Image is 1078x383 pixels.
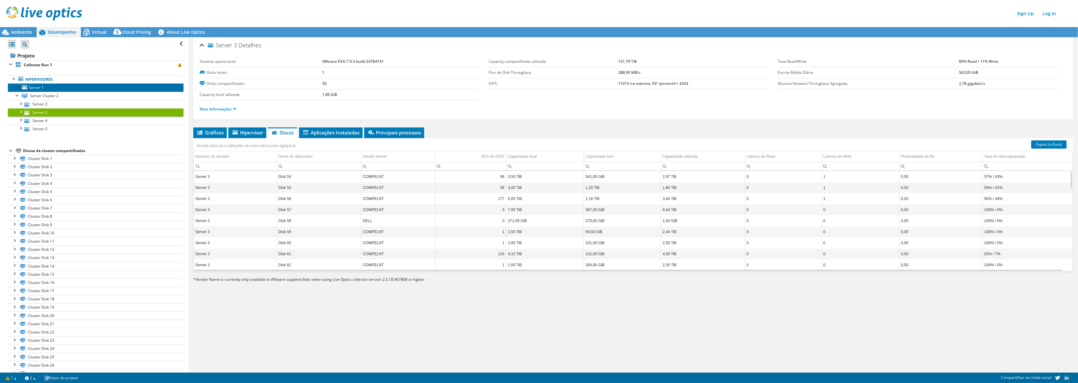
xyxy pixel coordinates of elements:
td: Column Vendor Name*, Value COMPELNT [361,260,435,271]
td: Column Profundidade da fila, Filter cell [899,162,983,171]
a: Server 5 [8,125,184,133]
a: Sign Up [1014,9,1037,18]
td: Column Capacidade utilizada, Value 2,97 TiB [661,171,745,182]
td: Column Capacidade livre, Value 59,00 GiB [584,227,661,238]
div: Capacidade utilizada [663,153,698,160]
span: Detalhes [238,41,261,49]
a: Server 2 [8,100,184,108]
td: Column Capacidade livre, Value 101,00 GiB [584,238,661,249]
td: Column Nome do dispositivo, Value Disk 56 [277,193,361,204]
td: Column Nome do dispositivo, Filter cell [277,162,361,171]
td: Column Nome(s) de servidor, Filter cell [194,162,277,171]
td: Column Capacidade utilizada, Value 4,00 TiB [661,249,745,260]
td: Column Vendor Name*, Value COMPELNT [361,227,435,238]
a: Server 1 [8,83,184,91]
td: Column Capacidade utilizada, Value 2,44 TiB [661,227,745,238]
td: Column Latency de Write, Filter cell [822,162,899,171]
td: Column Vendor Name*, Filter cell [361,162,435,171]
td: Column Taxa de leitura/gravação, Value 100% / 0% [983,260,1073,271]
label: Taxa Read/Write [778,58,959,65]
td: Column Capacidade local, Value 3,50 TiB [506,171,584,182]
td: Column Taxa de leitura/gravação, Value 100% / 0% [983,215,1073,227]
a: Export to Excel [1031,140,1067,149]
td: Column Nome(s) de servidor, Value Server 3 [194,204,277,215]
td: Column 95% de IOPS, Value 1 [435,260,506,271]
td: Column Vendor Name*, Value COMPELNT [361,171,435,182]
td: Column Capacidade utilizada, Value 1,00 GiB [661,215,745,227]
td: Column Nome do dispositivo, Value Disk 62 [277,260,361,271]
td: Vendor Name* Column [361,151,435,162]
td: Column 95% de IOPS, Value 1 [435,227,506,238]
p: Vendor Name is currently only available to VMware supplied disks when using Live Optics collector... [193,276,493,283]
td: Column Taxa de leitura/gravação, Filter cell [983,162,1073,171]
b: 50 [322,81,327,86]
td: Column Capacidade local, Value 5,00 TiB [506,193,584,204]
a: Cluster Disk 17 [8,287,184,295]
td: Column Profundidade da fila, Value 0,00 [899,238,983,249]
td: Column Nome do dispositivo, Value Disk 57 [277,204,361,215]
span: Compartilhar na mídia social [1001,375,1051,380]
a: Cluster Disk 4 [8,179,184,187]
td: Column Profundidade da fila, Value 0,00 [899,260,983,271]
a: 2 [21,374,40,382]
td: Column Latency de Write, Value 0 [822,238,899,249]
label: Capacity compartilhada utilizada [489,58,618,65]
td: Column Nome do dispositivo, Value Disk 61 [277,249,361,260]
td: Column Capacidade livre, Value 101,00 GiB [584,249,661,260]
div: Latency de Write [823,153,852,160]
td: Column Latency de Write, Value 0 [822,204,899,215]
a: Cluster Disk 23 [8,336,184,345]
div: Arraste para cá o cabeçalho de uma coluna para agrupá-la [195,141,297,150]
a: Notas do projeto [40,374,82,382]
span: Desempenho [48,29,76,35]
label: Sistema operacional [200,58,322,65]
div: Vendor Name* [363,153,388,160]
a: Cluster Disk 14 [8,262,184,270]
span: Gráficos [196,129,224,136]
td: Column Latency de Read, Value 0 [745,171,822,182]
a: About Live Optics [156,27,210,37]
div: Nome(s) de servidor [195,153,230,160]
a: Cluster Disk 15 [8,270,184,278]
td: Column Nome(s) de servidor, Value Server 3 [194,249,277,260]
span: Discos [271,129,294,136]
a: Cluster Disk 8 [8,212,184,221]
b: 2,78 gigabits/s [959,81,985,86]
a: Cluster Disk 12 [8,245,184,254]
td: Latency de Read Column [745,151,822,162]
a: Cluster Disk 22 [8,328,184,336]
td: Column Taxa de leitura/gravação, Value 59% / 41% [983,182,1073,193]
td: Column Vendor Name*, Value COMPELNT [361,182,435,193]
b: 89% Read / 11% Write [959,59,998,64]
a: Cluster Disk 20 [8,311,184,320]
div: Capacidade local [508,153,537,160]
td: Column Capacidade local, Value 7,00 TiB [506,204,584,215]
div: Nome do dispositivo [279,153,313,160]
span: Cloud Pricing [122,29,151,35]
td: Capacidade local Column [506,151,584,162]
td: Column Nome(s) de servidor, Value Server 3 [194,193,277,204]
td: Column Taxa de leitura/gravação, Value 93% / 7% [983,249,1073,260]
a: 1 [1,374,21,382]
td: Column Taxa de leitura/gravação, Value 100% / 0% [983,227,1073,238]
span: Server 1 [29,85,44,90]
a: Mais informações [200,106,236,112]
b: 1,00 GiB [322,92,337,97]
td: Column Taxa de leitura/gravação, Value 100% / 0% [983,238,1073,249]
td: Column Nome(s) de servidor, Value Server 3 [194,171,277,182]
label: Maxima Network Throughput Agregada [778,80,959,87]
td: Column Latency de Write, Value 0 [822,227,899,238]
td: Capacidade livre Column [584,151,661,162]
span: Aplicações Instaladas [302,129,359,136]
a: Cluster Disk 24 [8,345,184,353]
td: Column Nome(s) de servidor, Value Server 3 [194,238,277,249]
label: Capacity local utilizada [200,91,322,98]
a: Cluster Disk 16 [8,278,184,286]
td: Column Capacidade local, Value 2,60 TiB [506,260,584,271]
td: Column Latency de Read, Value 0 [745,182,822,193]
td: Column Capacidade livre, Filter cell [584,162,661,171]
a: Cluster Disk 21 [8,320,184,328]
div: 95% de IOPS [481,153,504,160]
a: Cluster Disk 2 [8,163,184,171]
td: Column Capacidade utilizada, Value 2,30 TiB [661,260,745,271]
